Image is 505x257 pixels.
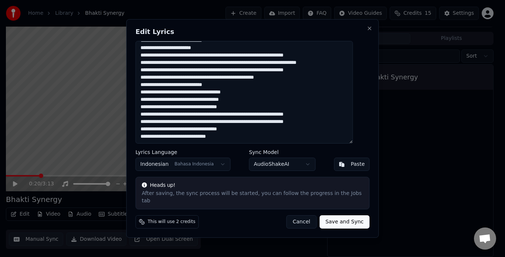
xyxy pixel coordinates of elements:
[319,215,369,229] button: Save and Sync
[136,28,370,35] h2: Edit Lyrics
[136,150,231,155] label: Lyrics Language
[142,182,363,189] div: Heads up!
[148,219,196,225] span: This will use 2 credits
[334,158,370,171] button: Paste
[142,190,363,205] div: After saving, the sync process will be started, you can follow the progress in the Jobs tab
[249,150,315,155] label: Sync Model
[351,161,365,168] div: Paste
[287,215,316,229] button: Cancel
